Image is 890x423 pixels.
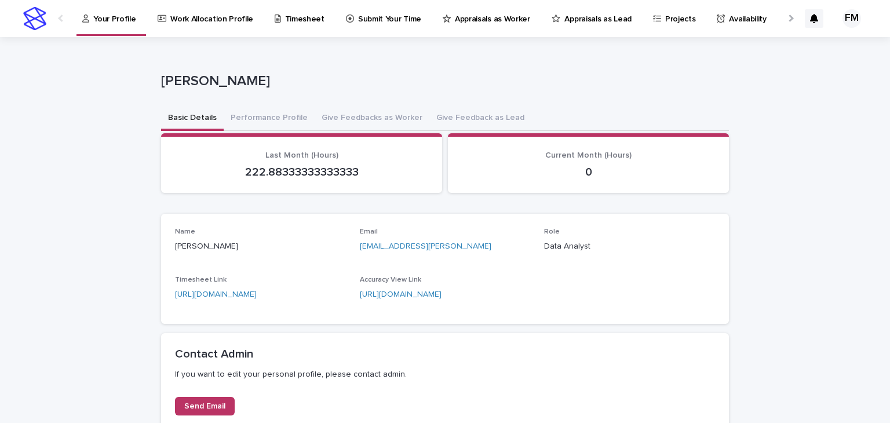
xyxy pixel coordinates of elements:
[23,7,46,30] img: stacker-logo-s-only.png
[161,107,224,131] button: Basic Details
[175,276,227,283] span: Timesheet Link
[545,151,632,159] span: Current Month (Hours)
[544,228,560,235] span: Role
[175,240,346,253] p: [PERSON_NAME]
[360,242,491,250] a: [EMAIL_ADDRESS][PERSON_NAME]
[315,107,429,131] button: Give Feedbacks as Worker
[161,73,724,90] p: [PERSON_NAME]
[175,165,428,179] p: 222.88333333333333
[842,9,861,28] div: FM
[360,290,442,298] a: [URL][DOMAIN_NAME]
[360,276,421,283] span: Accuracy View Link
[429,107,531,131] button: Give Feedback as Lead
[462,165,715,179] p: 0
[265,151,338,159] span: Last Month (Hours)
[175,347,715,361] h2: Contact Admin
[184,402,225,410] span: Send Email
[544,240,715,253] p: Data Analyst
[360,228,378,235] span: Email
[175,228,195,235] span: Name
[175,397,235,415] a: Send Email
[224,107,315,131] button: Performance Profile
[175,290,257,298] a: [URL][DOMAIN_NAME]
[175,369,715,380] p: If you want to edit your personal profile, please contact admin.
